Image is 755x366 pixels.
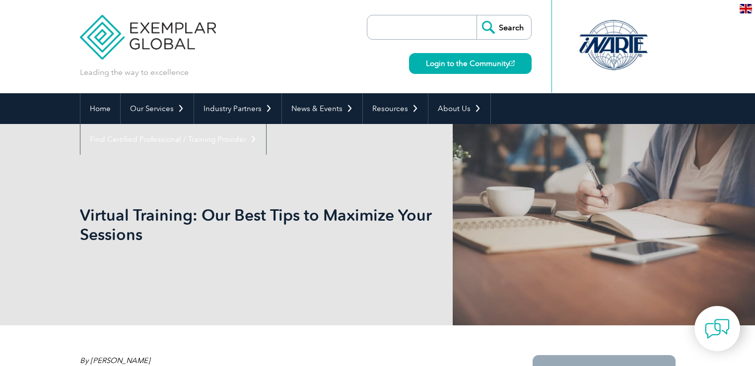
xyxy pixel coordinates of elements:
a: Find Certified Professional / Training Provider [80,124,266,155]
input: Search [477,15,531,39]
h1: Virtual Training: Our Best Tips to Maximize Your Sessions [80,205,461,244]
img: contact-chat.png [705,316,730,341]
a: Login to the Community [409,53,532,74]
a: News & Events [282,93,362,124]
p: Leading the way to excellence [80,67,189,78]
a: Home [80,93,120,124]
em: By [PERSON_NAME] [80,356,150,365]
a: Resources [363,93,428,124]
a: Industry Partners [194,93,281,124]
a: About Us [428,93,490,124]
img: open_square.png [509,61,515,66]
a: Our Services [121,93,194,124]
img: en [740,4,752,13]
